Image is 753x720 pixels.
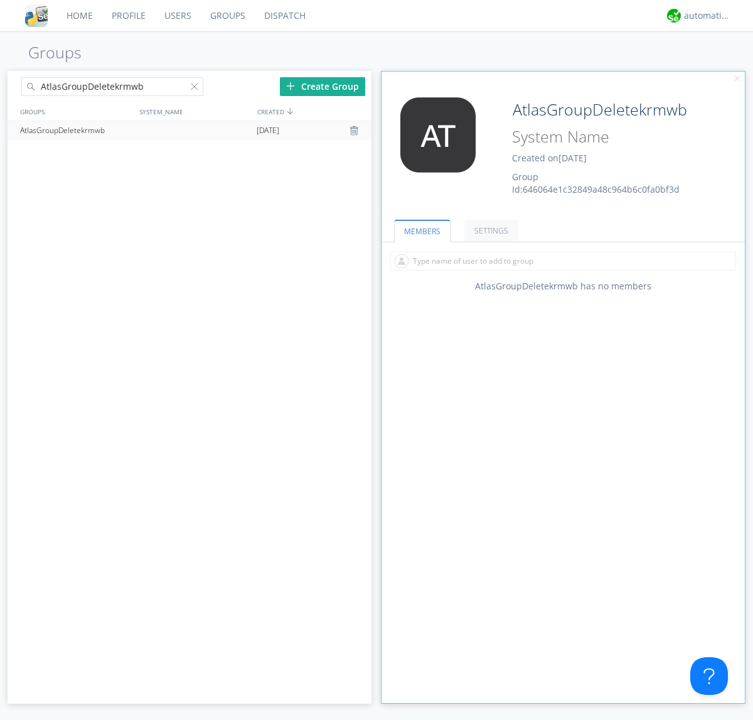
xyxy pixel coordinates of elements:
img: cancel.svg [733,75,742,83]
iframe: Toggle Customer Support [690,657,728,695]
div: AtlasGroupDeletekrmwb has no members [382,280,745,293]
div: SYSTEM_NAME [136,102,254,121]
div: CREATED [254,102,373,121]
img: d2d01cd9b4174d08988066c6d424eccd [667,9,681,23]
div: AtlasGroupDeletekrmwb [17,121,134,140]
a: AtlasGroupDeletekrmwb[DATE] [8,121,371,140]
div: Create Group [280,77,365,96]
img: cddb5a64eb264b2086981ab96f4c1ba7 [25,4,48,27]
span: Group Id: 646064e1c32849a48c964b6c0fa0bf3d [512,171,680,195]
input: Type name of user to add to group [390,252,736,271]
input: System Name [508,125,710,149]
img: plus.svg [286,82,295,90]
a: MEMBERS [394,220,451,242]
a: SETTINGS [464,220,518,242]
span: Created on [512,152,587,164]
div: GROUPS [17,102,133,121]
input: Group Name [508,97,710,122]
span: [DATE] [558,152,587,164]
span: [DATE] [257,121,279,140]
input: Search groups [21,77,203,96]
img: 373638.png [391,97,485,173]
div: automation+atlas [684,9,731,22]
